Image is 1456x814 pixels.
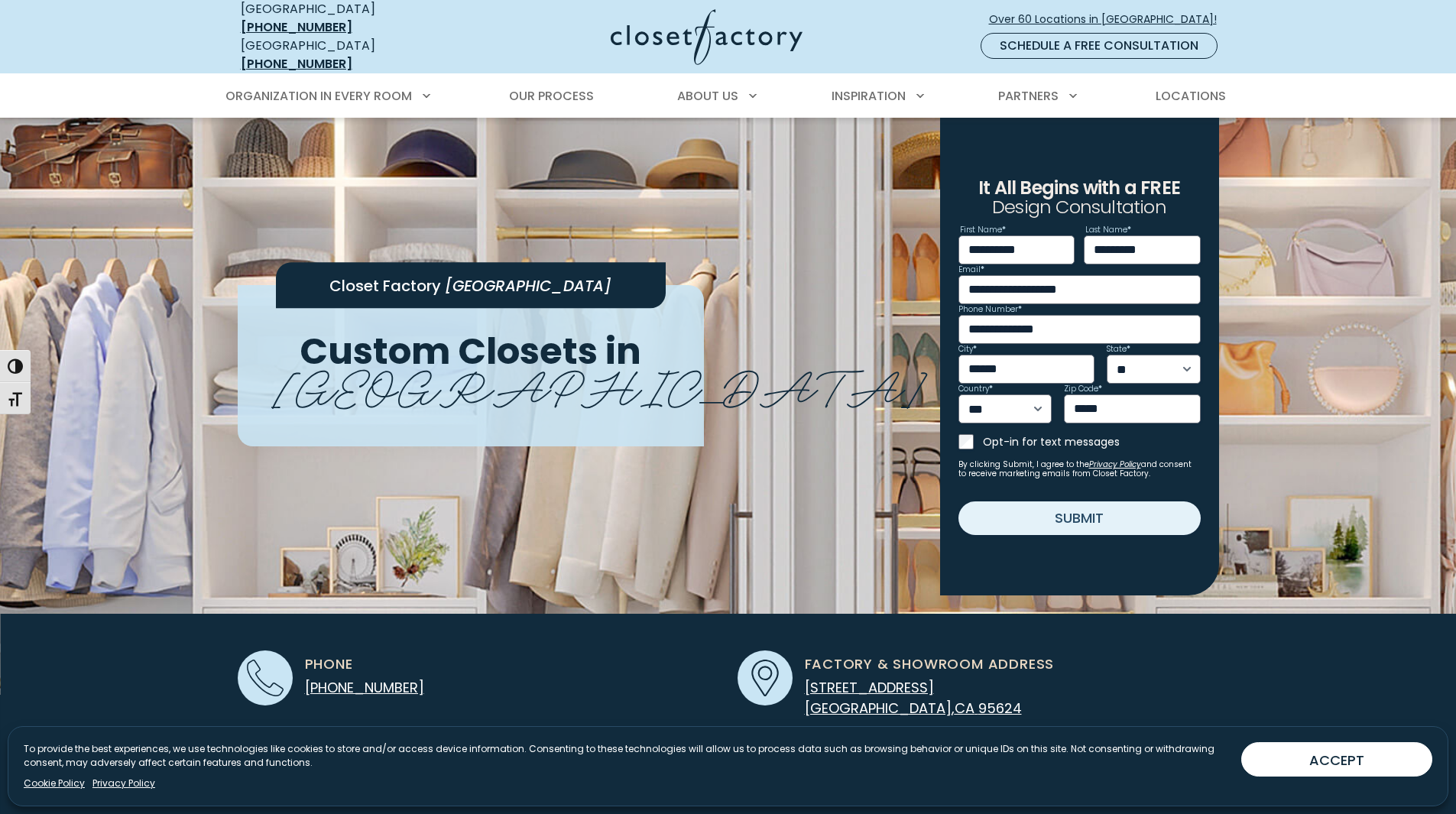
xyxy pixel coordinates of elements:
img: Closet Factory Logo [611,9,803,65]
a: Over 60 Locations in [GEOGRAPHIC_DATA]! [988,6,1230,33]
span: Phone [305,653,353,674]
span: [GEOGRAPHIC_DATA] [805,699,952,718]
label: City [958,345,977,353]
span: Organization in Every Room [225,87,412,105]
label: Opt-in for text messages [983,434,1201,449]
span: [GEOGRAPHIC_DATA] [445,275,611,297]
a: Privacy Policy [1089,459,1141,470]
span: CA [955,699,974,718]
span: 95624 [978,699,1022,718]
span: About Us [677,87,738,105]
label: State [1107,345,1130,353]
a: Cookie Policy [24,777,85,790]
a: Privacy Policy [92,777,155,790]
span: Locations [1156,87,1226,105]
div: [GEOGRAPHIC_DATA] [241,37,462,73]
a: [STREET_ADDRESS] [GEOGRAPHIC_DATA],CA 95624 [805,678,1022,718]
span: Closet Factory [329,275,441,297]
label: First Name [960,226,1006,234]
a: [PHONE_NUMBER] [241,18,352,36]
p: To provide the best experiences, we use technologies like cookies to store and/or access device i... [24,742,1229,770]
small: By clicking Submit, I agree to the and consent to receive marketing emails from Closet Factory. [958,460,1201,478]
label: Phone Number [958,306,1022,313]
label: Country [958,385,993,393]
span: Factory & Showroom Address [805,653,1055,674]
span: Over 60 Locations in [GEOGRAPHIC_DATA]! [989,11,1229,28]
a: [PHONE_NUMBER] [241,55,352,73]
span: [GEOGRAPHIC_DATA] [273,349,926,418]
span: Our Process [509,87,594,105]
span: Design Consultation [992,195,1166,220]
a: [PHONE_NUMBER] [305,678,424,697]
nav: Primary Menu [215,75,1242,118]
span: [STREET_ADDRESS] [805,678,934,697]
span: Partners [998,87,1059,105]
a: Schedule a Free Consultation [981,33,1218,59]
button: ACCEPT [1241,742,1432,777]
span: Custom Closets in [300,326,641,377]
button: Submit [958,501,1201,535]
label: Zip Code [1064,385,1102,393]
span: It All Begins with a FREE [978,175,1180,200]
label: Last Name [1085,226,1131,234]
label: Email [958,266,984,274]
span: Inspiration [832,87,906,105]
